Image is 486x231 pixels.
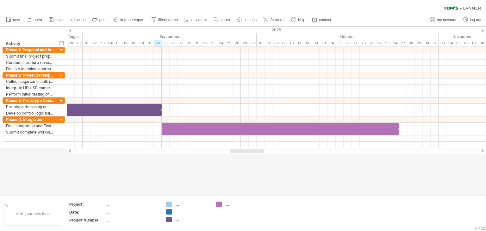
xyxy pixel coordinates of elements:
[209,40,217,47] div: Tuesday, 23 September 2025
[130,40,138,47] div: Tuesday, 9 September 2025
[437,18,456,22] span: my account
[67,40,75,47] div: Thursday, 28 August 2025
[154,40,162,47] div: Friday, 12 September 2025
[225,40,233,47] div: Thursday, 25 September 2025
[83,40,90,47] div: Monday, 1 September 2025
[221,18,230,22] span: zoom
[296,40,304,47] div: Wednesday, 8 October 2025
[439,40,446,47] div: Monday, 3 November 2025
[265,40,272,47] div: Thursday, 2 October 2025
[6,97,55,103] div: Phase 3: Prototype Designing
[13,18,20,22] span: new
[383,40,391,47] div: Thursday, 23 October 2025
[105,217,159,223] div: ....
[423,40,431,47] div: Thursday, 30 October 2025
[312,40,320,47] div: Friday, 10 October 2025
[212,16,232,24] a: zoom
[344,40,352,47] div: Thursday, 16 October 2025
[257,40,265,47] div: Wednesday, 1 October 2025
[399,40,407,47] div: Monday, 27 October 2025
[6,53,55,59] div: Submit final project proposal and presentation
[478,40,486,47] div: Monday, 10 November 2025
[298,18,305,22] span: help
[304,40,312,47] div: Thursday, 9 October 2025
[454,40,462,47] div: Wednesday, 5 November 2025
[6,104,55,110] div: Prototype designing on software
[69,16,88,24] a: undo
[25,16,44,24] a: open
[280,40,288,47] div: Monday, 6 October 2025
[175,209,210,215] div: ....
[4,16,22,24] a: new
[183,16,209,24] a: navigator
[475,226,485,231] div: v 422
[91,16,109,24] a: print
[77,18,86,22] span: undo
[6,72,55,78] div: Phase 2: Model Development & Sensor Integration
[6,129,55,135] div: Submit complete working prototype
[175,217,210,222] div: ....
[217,40,225,47] div: Wednesday, 24 September 2025
[69,209,104,215] div: Date:
[6,110,55,116] div: Develop control logic using Python + GPIO
[6,66,55,72] div: Finalize technical approach, components, and architecture
[138,40,146,47] div: Wednesday, 10 September 2025
[201,40,209,47] div: Monday, 22 September 2025
[175,202,210,207] div: ....
[290,16,307,24] a: help
[6,59,55,66] div: Conduct literature review on existing sugarcane cutters
[6,47,55,53] div: Phase 1: Proposal and Initial Planning
[112,16,146,24] a: import / export
[257,33,439,40] div: October 2025
[244,18,257,22] span: settings
[3,202,62,226] div: Add your own logo
[47,16,65,24] a: save
[120,18,145,22] span: import / export
[470,40,478,47] div: Friday, 7 November 2025
[320,40,328,47] div: Monday, 13 October 2025
[98,40,106,47] div: Wednesday, 3 September 2025
[225,202,260,207] div: ....
[319,18,331,22] span: contact
[462,40,470,47] div: Thursday, 6 November 2025
[235,16,259,24] a: settings
[34,18,42,22] span: open
[158,18,178,22] span: filter/search
[69,217,104,223] div: Project Number
[241,40,249,47] div: Monday, 29 September 2025
[191,18,207,22] span: navigator
[106,40,114,47] div: Thursday, 4 September 2025
[288,40,296,47] div: Tuesday, 7 October 2025
[170,40,178,47] div: Tuesday, 16 September 2025
[56,18,64,22] span: save
[415,40,423,47] div: Wednesday, 29 October 2025
[114,40,122,47] div: Friday, 5 September 2025
[6,116,55,122] div: Phase 4: Integration
[75,40,83,47] div: Friday, 29 August 2025
[352,40,359,47] div: Friday, 17 October 2025
[122,40,130,47] div: Monday, 8 September 2025
[178,40,185,47] div: Wednesday, 17 September 2025
[6,91,55,97] div: Perform initial testing of Al-based node detection
[428,16,458,24] a: my account
[272,40,280,47] div: Friday, 3 October 2025
[375,40,383,47] div: Wednesday, 22 October 2025
[193,40,201,47] div: Friday, 19 September 2025
[146,40,154,47] div: Thursday, 11 September 2025
[391,40,399,47] div: Friday, 24 October 2025
[262,16,286,24] a: AI assist
[99,18,107,22] span: print
[83,33,257,40] div: September 2025
[328,40,336,47] div: Tuesday, 14 October 2025
[162,40,170,47] div: Monday, 15 September 2025
[185,40,193,47] div: Thursday, 18 September 2025
[105,209,159,215] div: ....
[336,40,344,47] div: Wednesday, 15 October 2025
[69,202,104,207] div: Project:
[249,40,257,47] div: Tuesday, 30 September 2025
[150,16,180,24] a: filter/search
[359,40,367,47] div: Monday, 20 October 2025
[446,40,454,47] div: Tuesday, 4 November 2025
[431,40,439,47] div: Friday, 31 October 2025
[233,40,241,47] div: Friday, 26 September 2025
